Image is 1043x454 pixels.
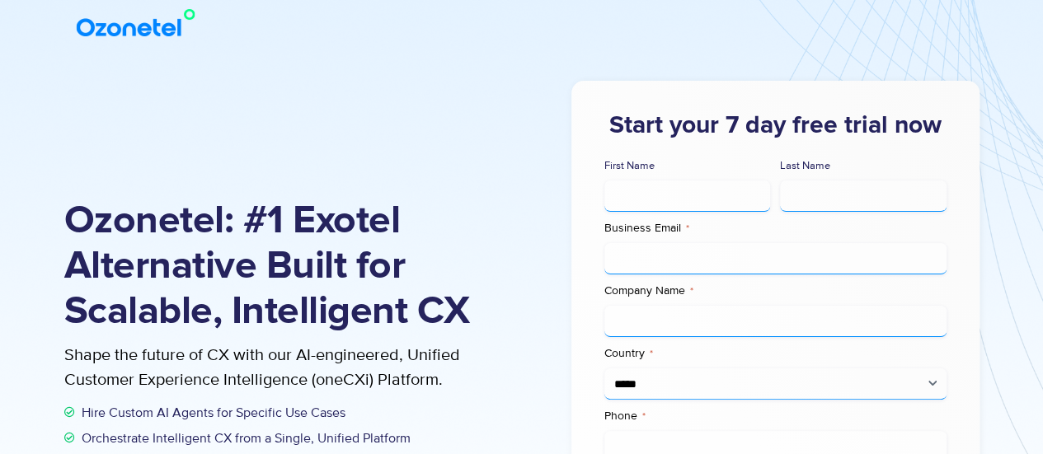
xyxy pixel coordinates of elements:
h1: Ozonetel: #1 Exotel Alternative Built for Scalable, Intelligent CX [64,199,522,335]
label: First Name [604,158,771,174]
label: Business Email [604,220,947,236]
h3: Start your 7 day free trial now [604,110,947,142]
p: Shape the future of CX with our AI-engineered, Unified Customer Experience Intelligence (oneCXi) ... [64,343,522,392]
label: Country [604,345,947,362]
span: Orchestrate Intelligent CX from a Single, Unified Platform [78,428,411,448]
label: Last Name [780,158,947,174]
label: Phone [604,408,947,424]
label: Company Name [604,283,947,299]
span: Hire Custom AI Agents for Specific Use Cases [78,403,345,423]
